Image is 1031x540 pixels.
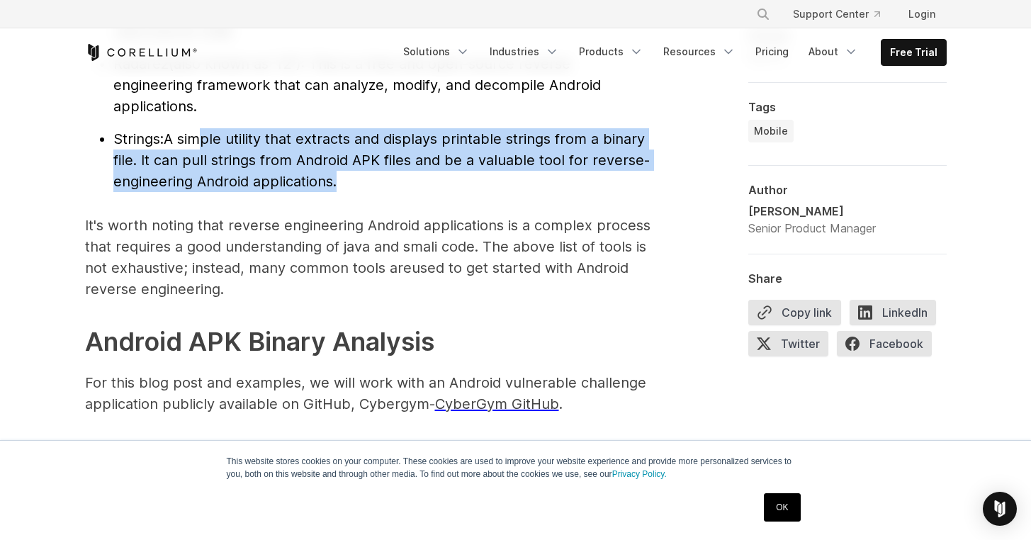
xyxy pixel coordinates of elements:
a: Pricing [747,39,797,64]
a: Privacy Policy. [612,469,667,479]
a: Corellium Home [85,44,198,61]
a: Solutions [395,39,478,64]
a: CyberGym GitHub [435,395,559,412]
span: Facebook [837,331,932,356]
p: This website stores cookies on your computer. These cookies are used to improve your website expe... [227,455,805,480]
div: Senior Product Manager [748,220,876,237]
a: About [800,39,867,64]
a: LinkedIn [850,300,945,331]
a: Industries [481,39,568,64]
a: Free Trial [881,40,946,65]
div: [PERSON_NAME] [748,203,876,220]
button: Copy link [748,300,841,325]
strong: Android APK Binary Analysis [85,326,434,357]
a: OK [764,493,800,522]
button: Search [750,1,776,27]
span: LinkedIn [850,300,936,325]
a: Twitter [748,331,837,362]
div: Author [748,183,947,197]
p: For this blog post and examples, we will work with an Android vulnerable challenge application pu... [85,372,652,415]
div: Open Intercom Messenger [983,492,1017,526]
a: Facebook [837,331,940,362]
span: A simple utility that extracts and displays printable strings from a binary file. It can pull str... [113,130,650,190]
a: Support Center [782,1,891,27]
a: Login [897,1,947,27]
span: (also known as "r2"): This is a free and open-source reverse engineering framework that can analy... [113,55,601,115]
a: Mobile [748,120,794,142]
a: Products [570,39,652,64]
a: Resources [655,39,744,64]
span: Strings: [113,130,164,147]
div: Share [748,271,947,286]
span: u [184,259,420,276]
div: Navigation Menu [395,39,947,66]
div: Navigation Menu [739,1,947,27]
p: It's worth noting that reverse engineering Android applications is a complex process that require... [85,215,652,300]
span: Twitter [748,331,828,356]
p: Let’s start from the beginning when we have an APK file for deeper analysis. An Android applicati... [85,437,652,522]
span: ; instead, many common tools are [184,259,412,276]
span: Mobile [754,124,788,138]
div: Tags [748,100,947,114]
